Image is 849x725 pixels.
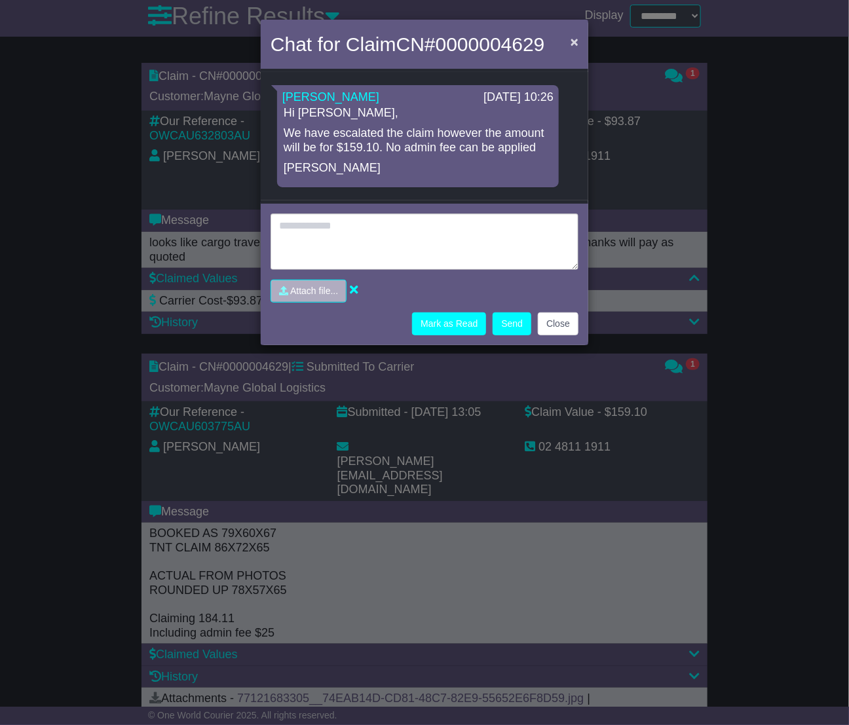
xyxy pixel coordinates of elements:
span: × [571,34,578,49]
button: Close [564,28,585,55]
button: Close [538,312,578,335]
span: CN# [396,33,545,55]
div: [DATE] 10:26 [483,90,554,105]
p: Hi [PERSON_NAME], [284,106,552,121]
span: 0000004629 [436,33,545,55]
a: [PERSON_NAME] [282,90,379,103]
p: [PERSON_NAME] [284,161,552,176]
button: Send [493,312,531,335]
p: We have escalated the claim however the amount will be for $159.10. No admin fee can be applied [284,126,552,155]
button: Mark as Read [412,312,486,335]
h4: Chat for Claim [271,29,545,59]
